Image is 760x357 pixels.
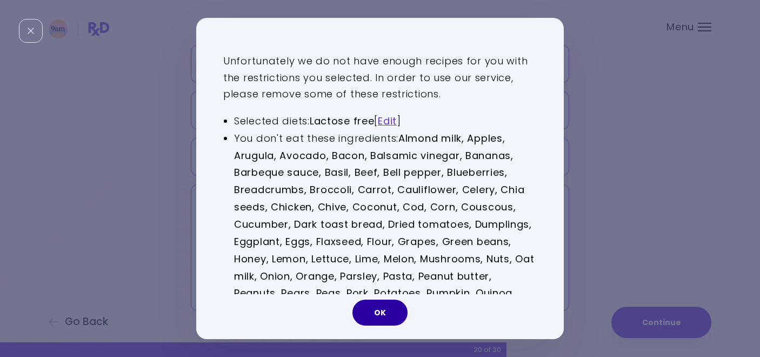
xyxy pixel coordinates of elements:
button: OK [352,300,408,326]
div: Close [19,19,43,43]
p: Unfortunately we do not have enough recipes for you with the restrictions you selected. In order ... [223,53,537,103]
a: Edit [378,114,397,128]
strong: Lactose free [310,114,375,128]
li: Selected diets: [ ] [234,113,537,130]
